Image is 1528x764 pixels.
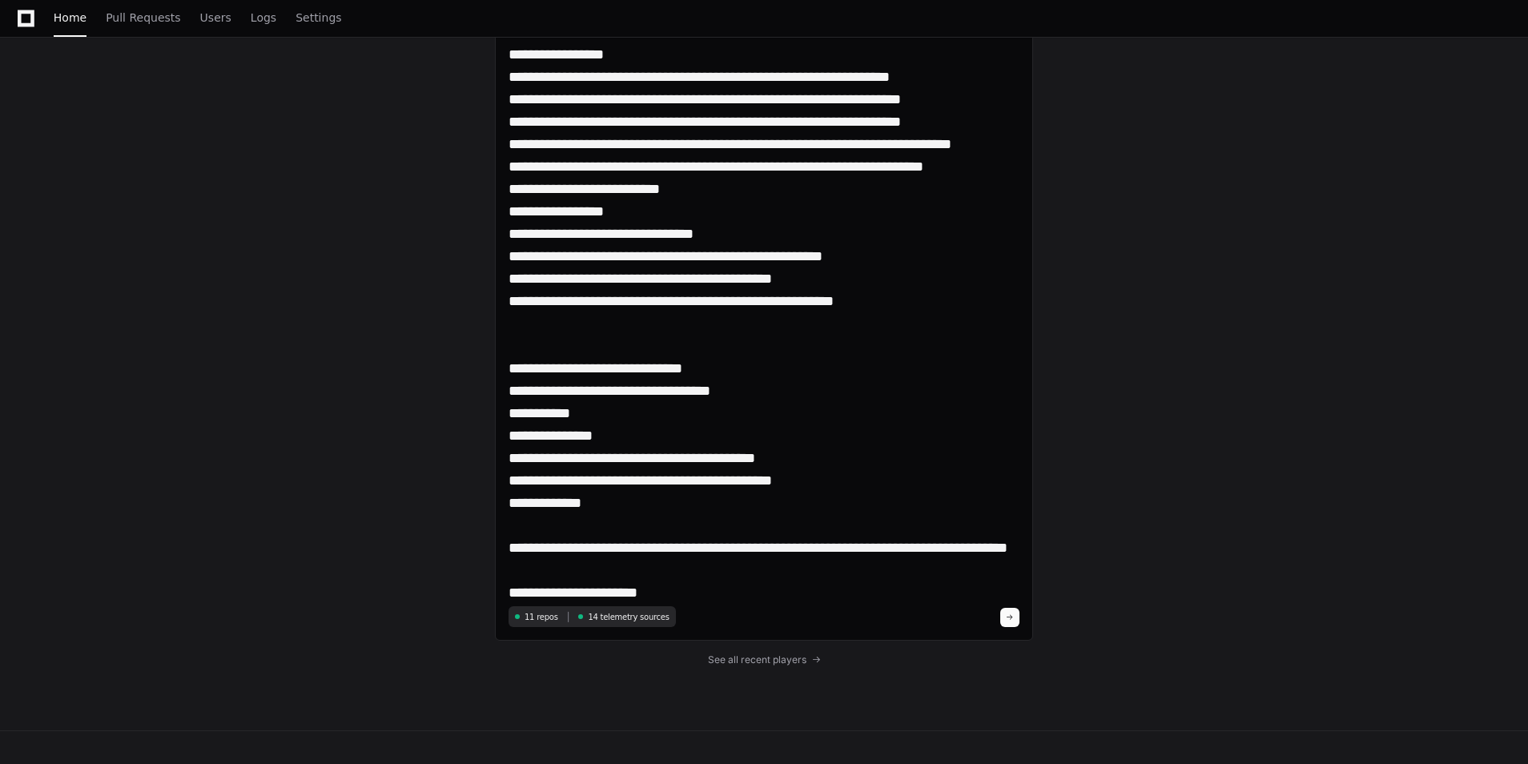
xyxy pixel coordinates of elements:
a: See all recent players [495,653,1033,666]
span: Users [200,13,231,22]
span: Logs [251,13,276,22]
span: See all recent players [708,653,806,666]
span: Pull Requests [106,13,180,22]
span: 11 repos [525,611,558,623]
span: Home [54,13,86,22]
span: Settings [296,13,341,22]
span: 14 telemetry sources [588,611,669,623]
